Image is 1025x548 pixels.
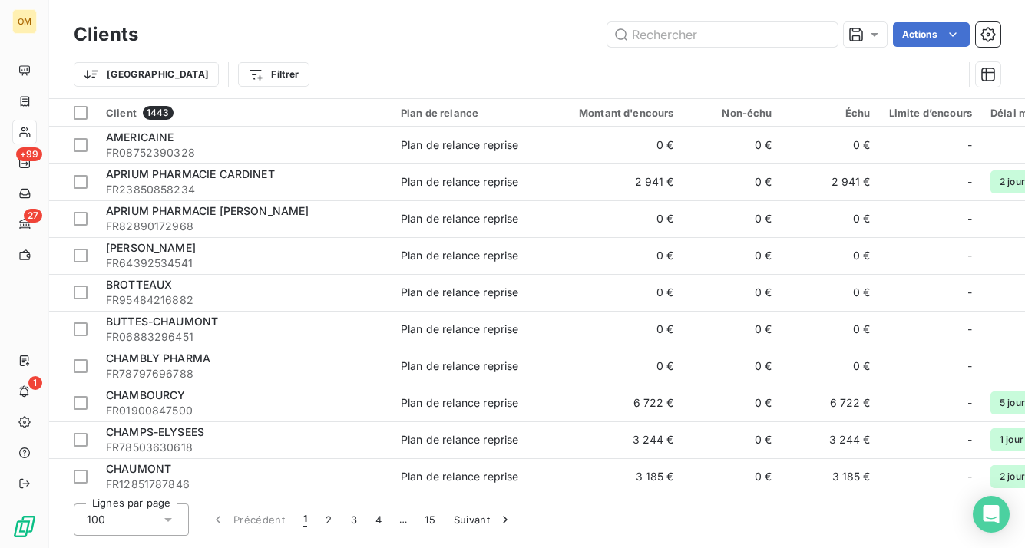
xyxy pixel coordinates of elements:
td: 6 722 € [782,385,880,421]
span: FR82890172968 [106,219,382,234]
span: BUTTES-CHAUMONT [106,315,218,328]
span: - [967,137,972,153]
span: BROTTEAUX [106,278,172,291]
span: FR08752390328 [106,145,382,160]
span: APRIUM PHARMACIE [PERSON_NAME] [106,204,309,217]
div: OM [12,9,37,34]
td: 0 € [551,237,683,274]
div: Plan de relance reprise [401,469,518,484]
div: Plan de relance [401,107,542,119]
button: 2 [316,503,341,536]
td: 0 € [551,200,683,237]
span: FR23850858234 [106,182,382,197]
span: APRIUM PHARMACIE CARDINET [106,167,275,180]
span: - [967,469,972,484]
span: FR12851787846 [106,477,382,492]
span: [PERSON_NAME] [106,241,196,254]
span: - [967,322,972,337]
td: 0 € [551,311,683,348]
td: 0 € [683,163,782,200]
span: - [967,285,972,300]
div: Plan de relance reprise [401,137,518,153]
img: Logo LeanPay [12,514,37,539]
td: 0 € [683,237,782,274]
div: Open Intercom Messenger [973,496,1010,533]
div: Plan de relance reprise [401,432,518,447]
td: 0 € [683,200,782,237]
span: FR78797696788 [106,366,382,381]
button: Filtrer [238,62,309,87]
button: Actions [893,22,970,47]
div: Plan de relance reprise [401,285,518,300]
span: - [967,395,972,411]
span: … [391,507,415,532]
span: CHAMBOURCY [106,388,186,401]
span: CHAMPS-ELYSEES [106,425,204,438]
td: 0 € [683,311,782,348]
span: FR95484216882 [106,292,382,308]
td: 0 € [782,348,880,385]
button: Suivant [445,503,522,536]
td: 0 € [782,274,880,311]
span: Client [106,107,137,119]
td: 0 € [782,200,880,237]
span: CHAMBLY PHARMA [106,352,210,365]
div: Plan de relance reprise [401,395,518,411]
td: 6 722 € [551,385,683,421]
div: Montant d'encours [560,107,674,119]
td: 0 € [551,274,683,311]
div: Limite d’encours [889,107,972,119]
span: FR01900847500 [106,403,382,418]
td: 0 € [683,458,782,495]
span: - [967,432,972,447]
td: 0 € [551,127,683,163]
td: 2 941 € [551,163,683,200]
td: 0 € [683,348,782,385]
div: Plan de relance reprise [401,248,518,263]
span: AMERICAINE [106,130,174,144]
span: - [967,174,972,190]
div: Non-échu [693,107,772,119]
td: 3 244 € [782,421,880,458]
div: Plan de relance reprise [401,322,518,337]
td: 0 € [683,421,782,458]
span: 100 [87,512,105,527]
span: 1 [303,512,307,527]
td: 0 € [782,311,880,348]
button: 1 [294,503,316,536]
td: 0 € [782,127,880,163]
td: 3 244 € [551,421,683,458]
div: Plan de relance reprise [401,211,518,226]
button: 15 [415,503,445,536]
span: - [967,248,972,263]
td: 0 € [683,385,782,421]
h3: Clients [74,21,138,48]
span: - [967,358,972,374]
td: 3 185 € [782,458,880,495]
div: Plan de relance reprise [401,358,518,374]
div: Échu [791,107,871,119]
td: 0 € [683,127,782,163]
span: 1 [28,376,42,390]
td: 2 941 € [782,163,880,200]
span: FR06883296451 [106,329,382,345]
td: 0 € [782,237,880,274]
span: FR78503630618 [106,440,382,455]
span: - [967,211,972,226]
button: 4 [366,503,391,536]
button: Précédent [201,503,294,536]
span: FR64392534541 [106,256,382,271]
button: [GEOGRAPHIC_DATA] [74,62,219,87]
span: +99 [16,147,42,161]
td: 0 € [551,348,683,385]
span: 1443 [143,106,174,120]
button: 3 [342,503,366,536]
span: 27 [24,209,42,223]
span: CHAUMONT [106,462,171,475]
td: 0 € [683,274,782,311]
input: Rechercher [607,22,838,47]
td: 3 185 € [551,458,683,495]
div: Plan de relance reprise [401,174,518,190]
